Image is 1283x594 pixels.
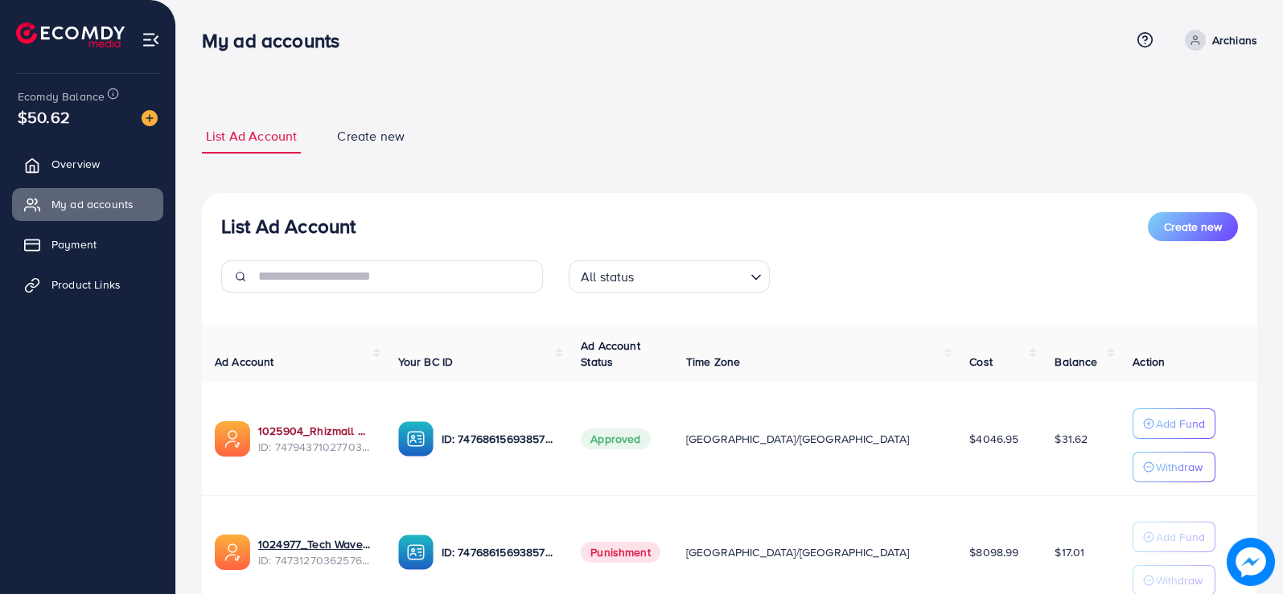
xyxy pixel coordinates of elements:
[51,196,134,212] span: My ad accounts
[142,110,158,126] img: image
[442,429,556,449] p: ID: 7476861569385742352
[639,262,744,289] input: Search for option
[215,354,274,370] span: Ad Account
[442,543,556,562] p: ID: 7476861569385742352
[51,277,121,293] span: Product Links
[1156,457,1203,477] p: Withdraw
[398,354,454,370] span: Your BC ID
[12,228,163,260] a: Payment
[686,354,740,370] span: Time Zone
[569,260,770,293] div: Search for option
[686,544,910,560] span: [GEOGRAPHIC_DATA]/[GEOGRAPHIC_DATA]
[215,535,250,570] img: ic-ads-acc.e4c84228.svg
[1148,212,1238,241] button: Create new
[1133,354,1165,370] span: Action
[969,354,993,370] span: Cost
[258,552,372,568] span: ID: 7473127036257615873
[51,236,97,252] span: Payment
[258,439,372,455] span: ID: 7479437102770323473
[215,421,250,457] img: ic-ads-acc.e4c84228.svg
[221,215,356,238] h3: List Ad Account
[1055,354,1097,370] span: Balance
[1133,522,1215,552] button: Add Fund
[686,431,910,447] span: [GEOGRAPHIC_DATA]/[GEOGRAPHIC_DATA]
[12,188,163,220] a: My ad accounts
[969,431,1018,447] span: $4046.95
[12,268,163,301] a: Product Links
[578,265,638,289] span: All status
[1156,571,1203,590] p: Withdraw
[258,536,372,552] a: 1024977_Tech Wave_1739972983986
[1156,527,1205,547] p: Add Fund
[1055,544,1084,560] span: $17.01
[51,156,100,172] span: Overview
[202,29,352,52] h3: My ad accounts
[258,423,372,439] a: 1025904_Rhizmall Archbeat_1741442161001
[581,428,650,449] span: Approved
[581,338,640,370] span: Ad Account Status
[258,536,372,569] div: <span class='underline'>1024977_Tech Wave_1739972983986</span></br>7473127036257615873
[398,535,434,570] img: ic-ba-acc.ded83a64.svg
[1212,31,1257,50] p: Archians
[1156,414,1205,433] p: Add Fund
[206,127,297,145] span: List Ad Account
[1164,219,1222,235] span: Create new
[12,148,163,180] a: Overview
[1133,408,1215,439] button: Add Fund
[1055,431,1088,447] span: $31.62
[581,542,660,563] span: Punishment
[1133,452,1215,482] button: Withdraw
[18,105,70,129] span: $50.62
[337,127,405,145] span: Create new
[1227,538,1275,586] img: image
[969,544,1018,560] span: $8098.99
[1178,30,1257,51] a: Archians
[398,421,434,457] img: ic-ba-acc.ded83a64.svg
[18,88,105,104] span: Ecomdy Balance
[142,31,160,49] img: menu
[16,23,125,47] img: logo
